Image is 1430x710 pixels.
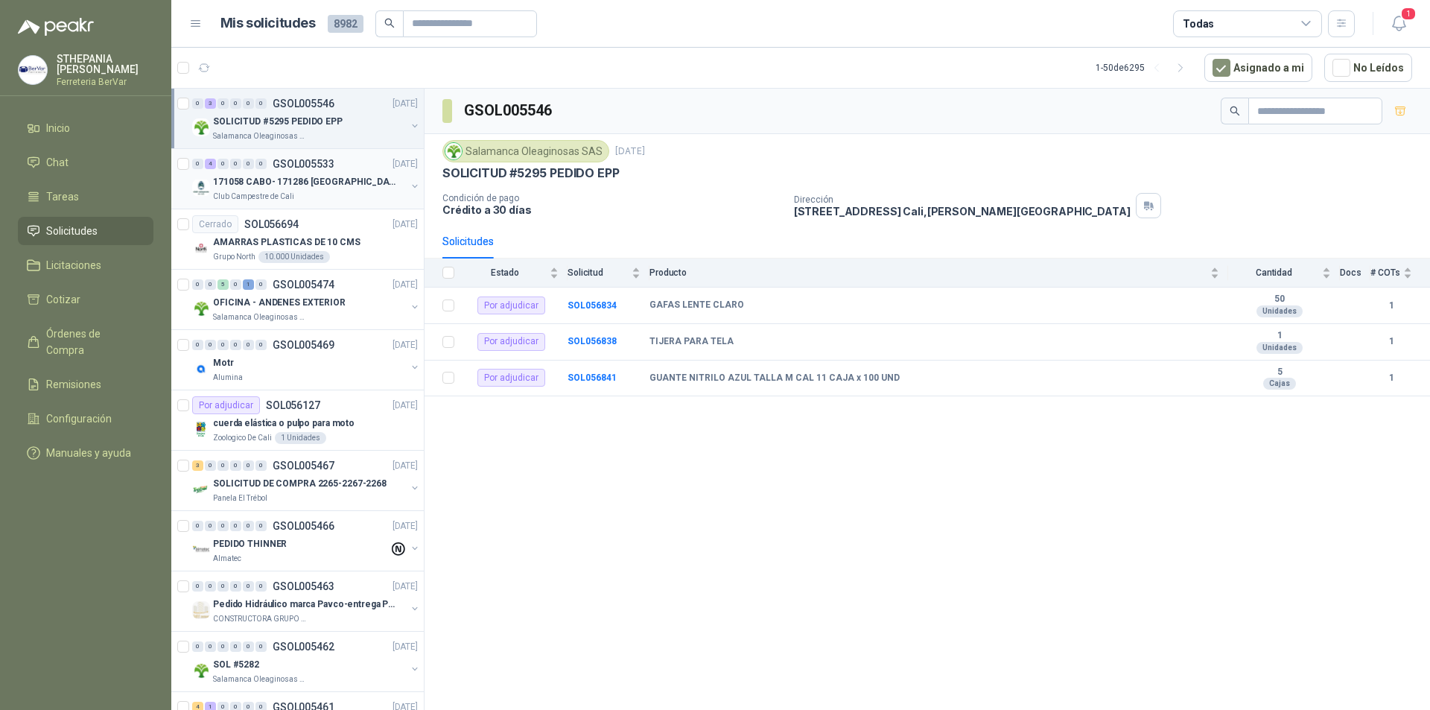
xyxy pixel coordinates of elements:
span: search [384,18,395,28]
div: 0 [205,340,216,350]
p: Ferreteria BerVar [57,77,153,86]
a: SOL056841 [568,373,617,383]
div: 1 Unidades [275,432,326,444]
div: 0 [217,98,229,109]
div: 0 [205,641,216,652]
span: Cantidad [1228,267,1319,278]
span: Tareas [46,188,79,205]
p: [DATE] [393,97,418,111]
div: 0 [192,159,203,169]
p: cuerda elástica o pulpo para moto [213,416,355,431]
div: 0 [192,521,203,531]
a: Configuración [18,405,153,433]
div: 0 [230,98,241,109]
th: Cantidad [1228,259,1340,288]
img: Company Logo [192,601,210,619]
button: 1 [1385,10,1412,37]
a: 0 3 0 0 0 0 GSOL005546[DATE] Company LogoSOLICITUD #5295 PEDIDO EPPSalamanca Oleaginosas SAS [192,95,421,142]
div: 0 [255,98,267,109]
span: Cotizar [46,291,80,308]
th: Solicitud [568,259,649,288]
div: Por adjudicar [477,333,545,351]
p: Almatec [213,553,241,565]
div: 0 [243,521,254,531]
div: Unidades [1256,342,1303,354]
a: Inicio [18,114,153,142]
p: [DATE] [615,145,645,159]
div: 0 [205,581,216,592]
p: [DATE] [393,399,418,413]
th: Estado [463,259,568,288]
div: 0 [255,641,267,652]
p: GSOL005474 [273,279,334,290]
p: GSOL005462 [273,641,334,652]
div: 0 [255,581,267,592]
p: [DATE] [393,157,418,171]
span: Solicitud [568,267,629,278]
div: 0 [217,521,229,531]
h3: GSOL005546 [464,99,554,122]
b: 1 [1370,299,1412,313]
a: SOL056834 [568,300,617,311]
span: Configuración [46,411,112,427]
div: 0 [243,460,254,471]
b: TIJERA PARA TELA [649,336,734,348]
p: [DATE] [393,519,418,533]
p: Grupo North [213,251,255,263]
div: Todas [1183,16,1214,32]
div: 0 [230,279,241,290]
img: Company Logo [192,541,210,559]
p: GSOL005546 [273,98,334,109]
span: 1 [1400,7,1417,21]
a: Órdenes de Compra [18,320,153,364]
div: 10.000 Unidades [258,251,330,263]
b: 5 [1228,367,1331,378]
span: Solicitudes [46,223,98,239]
div: 0 [192,581,203,592]
p: SOL #5282 [213,658,259,672]
p: [DATE] [393,218,418,232]
div: 0 [192,641,203,652]
p: [DATE] [393,459,418,473]
p: OFICINA - ANDENES EXTERIOR [213,296,346,310]
img: Company Logo [192,239,210,257]
a: Cotizar [18,285,153,314]
p: PEDIDO THINNER [213,537,287,551]
p: Motr [213,356,234,370]
img: Company Logo [192,360,210,378]
div: 0 [217,641,229,652]
div: 0 [230,521,241,531]
div: 0 [255,340,267,350]
span: Estado [463,267,547,278]
p: GSOL005533 [273,159,334,169]
span: Órdenes de Compra [46,326,139,358]
a: Por adjudicarSOL056127[DATE] Company Logocuerda elástica o pulpo para motoZoologico De Cali1 Unid... [171,390,424,451]
span: search [1230,106,1240,116]
div: 0 [230,340,241,350]
div: 0 [255,279,267,290]
div: 3 [205,98,216,109]
div: Salamanca Oleaginosas SAS [442,140,609,162]
span: Producto [649,267,1207,278]
div: 3 [192,460,203,471]
p: Salamanca Oleaginosas SAS [213,130,307,142]
div: 0 [243,98,254,109]
div: 0 [230,641,241,652]
a: Tareas [18,183,153,211]
a: Chat [18,148,153,177]
p: [DATE] [393,640,418,654]
div: 0 [243,581,254,592]
div: 0 [217,581,229,592]
th: Producto [649,259,1228,288]
p: SOLICITUD #5295 PEDIDO EPP [213,115,343,129]
img: Company Logo [192,662,210,679]
div: 0 [217,460,229,471]
a: 0 0 0 0 0 0 GSOL005466[DATE] Company LogoPEDIDO THINNERAlmatec [192,517,421,565]
p: [DATE] [393,338,418,352]
a: SOL056838 [568,336,617,346]
span: 8982 [328,15,363,33]
a: Solicitudes [18,217,153,245]
div: Cerrado [192,215,238,233]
